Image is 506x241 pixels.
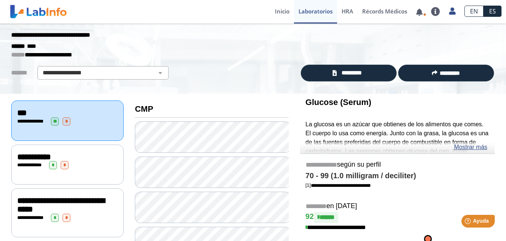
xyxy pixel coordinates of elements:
span: HRA [342,7,353,15]
p: La glucosa es un azúcar que obtienes de los alimentos que comes. El cuerpo lo usa como energía. J... [306,120,489,191]
a: EN [464,6,484,17]
b: Glucose (Serum) [306,98,372,107]
a: ES [484,6,502,17]
h5: en [DATE] [306,202,489,211]
iframe: Help widget launcher [439,212,498,233]
h4: 92 [306,212,489,223]
a: [1] [306,182,371,188]
h5: según su perfil [306,161,489,169]
a: Mostrar más [454,143,487,152]
b: CMP [135,104,153,114]
h4: 70 - 99 (1.0 milligram / deciliter) [306,172,489,180]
